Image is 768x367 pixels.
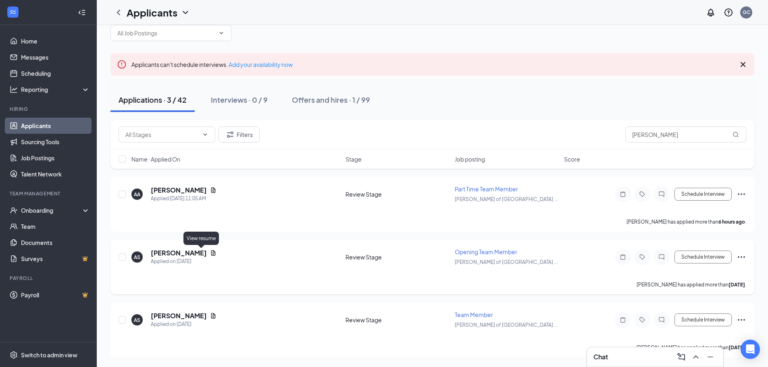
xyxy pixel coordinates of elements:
[345,253,450,261] div: Review Stage
[675,350,688,363] button: ComposeMessage
[219,126,260,143] button: Filter Filters
[618,254,628,260] svg: Note
[737,189,746,199] svg: Ellipses
[706,8,716,17] svg: Notifications
[21,49,90,65] a: Messages
[741,340,760,359] div: Open Intercom Messenger
[21,234,90,251] a: Documents
[292,95,370,105] div: Offers and hires · 1 / 99
[637,191,647,197] svg: Tag
[151,249,207,257] h5: [PERSON_NAME]
[676,352,686,362] svg: ComposeMessage
[743,9,750,16] div: GC
[618,317,628,323] svg: Note
[455,311,493,318] span: Team Member
[151,257,216,265] div: Applied on [DATE]
[564,155,580,163] span: Score
[674,188,732,201] button: Schedule Interview
[127,6,177,19] h1: Applicants
[21,150,90,166] a: Job Postings
[674,313,732,326] button: Schedule Interview
[733,131,739,138] svg: MagnifyingGlass
[117,60,127,69] svg: Error
[21,351,77,359] div: Switch to admin view
[689,350,702,363] button: ChevronUp
[151,186,207,195] h5: [PERSON_NAME]
[737,252,746,262] svg: Ellipses
[10,190,88,197] div: Team Management
[134,254,140,261] div: AS
[728,344,745,350] b: [DATE]
[119,95,187,105] div: Applications · 3 / 42
[728,282,745,288] b: [DATE]
[455,322,558,328] span: [PERSON_NAME] of [GEOGRAPHIC_DATA] ...
[345,316,450,324] div: Review Stage
[211,95,268,105] div: Interviews · 0 / 9
[626,218,746,225] p: [PERSON_NAME] has applied more than .
[134,191,140,198] div: AA
[657,317,666,323] svg: ChatInactive
[21,134,90,150] a: Sourcing Tools
[455,196,558,202] span: [PERSON_NAME] of [GEOGRAPHIC_DATA] ...
[21,218,90,234] a: Team
[674,251,732,263] button: Schedule Interview
[225,130,235,139] svg: Filter
[210,187,216,193] svg: Document
[455,259,558,265] span: [PERSON_NAME] of [GEOGRAPHIC_DATA] ...
[21,65,90,81] a: Scheduling
[151,311,207,320] h5: [PERSON_NAME]
[131,155,180,163] span: Name · Applied On
[637,317,647,323] svg: Tag
[21,33,90,49] a: Home
[10,85,18,93] svg: Analysis
[125,130,199,139] input: All Stages
[78,8,86,17] svg: Collapse
[21,251,90,267] a: SurveysCrown
[151,195,216,203] div: Applied [DATE] 11:05 AM
[657,254,666,260] svg: ChatInactive
[657,191,666,197] svg: ChatInactive
[455,155,485,163] span: Job posting
[345,155,362,163] span: Stage
[345,190,450,198] div: Review Stage
[9,8,17,16] svg: WorkstreamLogo
[210,250,216,256] svg: Document
[593,352,608,361] h3: Chat
[229,61,293,68] a: Add your availability now
[455,248,517,255] span: Opening Team Member
[21,166,90,182] a: Talent Network
[131,61,293,68] span: Applicants can't schedule interviews.
[737,315,746,325] svg: Ellipses
[10,275,88,282] div: Payroll
[738,60,748,69] svg: Cross
[134,317,140,323] div: AS
[117,29,215,37] input: All Job Postings
[21,206,83,214] div: Onboarding
[10,351,18,359] svg: Settings
[181,8,190,17] svg: ChevronDown
[618,191,628,197] svg: Note
[637,281,746,288] p: [PERSON_NAME] has applied more than .
[724,8,733,17] svg: QuestionInfo
[183,232,219,245] div: View resume
[625,126,746,143] input: Search in applications
[210,313,216,319] svg: Document
[10,206,18,214] svg: UserCheck
[704,350,717,363] button: Minimize
[455,185,518,193] span: Part Time Team Member
[706,352,715,362] svg: Minimize
[691,352,701,362] svg: ChevronUp
[21,118,90,134] a: Applicants
[21,85,90,93] div: Reporting
[114,8,123,17] svg: ChevronLeft
[218,30,225,36] svg: ChevronDown
[718,219,745,225] b: 6 hours ago
[151,320,216,328] div: Applied on [DATE]
[202,131,208,138] svg: ChevronDown
[637,344,746,351] p: [PERSON_NAME] has applied more than .
[10,106,88,112] div: Hiring
[637,254,647,260] svg: Tag
[21,287,90,303] a: PayrollCrown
